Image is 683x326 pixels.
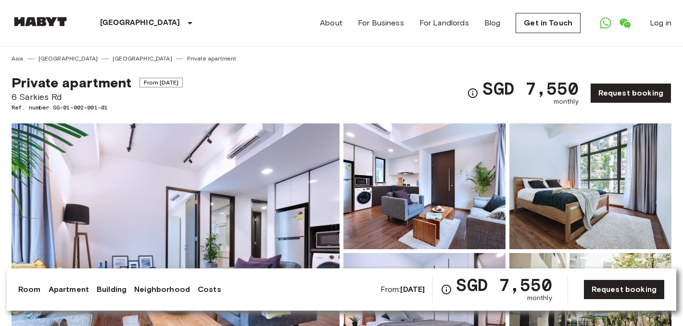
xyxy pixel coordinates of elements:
span: SGD 7,550 [482,80,578,97]
span: From [DATE] [139,78,183,87]
a: Costs [198,284,221,295]
img: Habyt [12,17,69,26]
b: [DATE] [400,285,425,294]
a: Open WeChat [615,13,634,33]
a: Apartment [49,284,89,295]
a: For Business [358,17,404,29]
span: Ref. number SG-01-002-001-01 [12,103,183,112]
a: Building [97,284,126,295]
span: 6 Sarkies Rd [12,91,183,103]
a: Neighborhood [134,284,190,295]
a: About [320,17,342,29]
span: SGD 7,550 [456,276,552,293]
span: Private apartment [12,74,132,91]
span: monthly [527,293,552,303]
a: For Landlords [419,17,469,29]
a: Private apartment [187,54,237,63]
a: Open WhatsApp [596,13,615,33]
p: [GEOGRAPHIC_DATA] [100,17,180,29]
svg: Check cost overview for full price breakdown. Please note that discounts apply to new joiners onl... [467,87,479,99]
span: From: [380,284,425,295]
a: Request booking [590,83,671,103]
span: monthly [554,97,579,107]
img: Picture of unit SG-01-002-001-01 [343,123,506,249]
a: Request booking [583,279,665,300]
a: [GEOGRAPHIC_DATA] [38,54,98,63]
a: Log in [650,17,671,29]
a: Blog [484,17,501,29]
a: [GEOGRAPHIC_DATA] [113,54,172,63]
a: Room [18,284,41,295]
a: Asia [12,54,24,63]
img: Picture of unit SG-01-002-001-01 [509,123,671,249]
a: Get in Touch [516,13,581,33]
svg: Check cost overview for full price breakdown. Please note that discounts apply to new joiners onl... [441,284,452,295]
